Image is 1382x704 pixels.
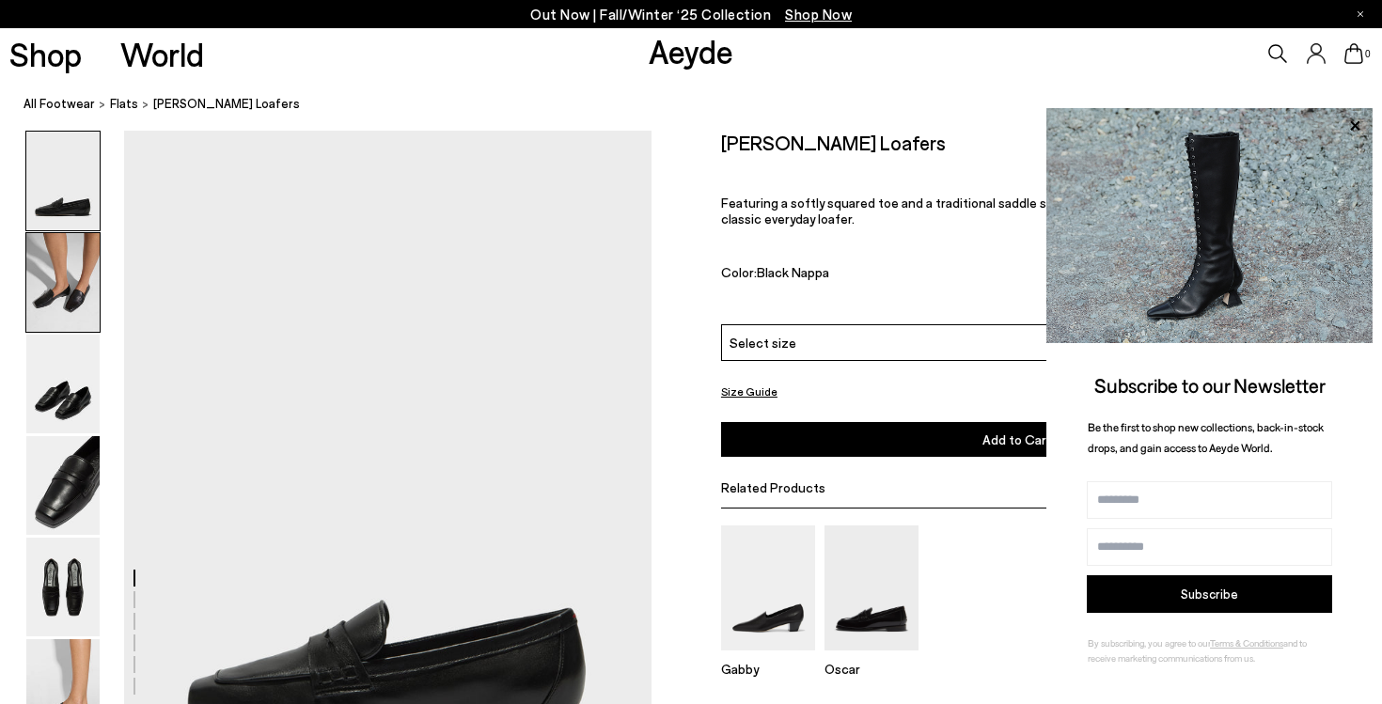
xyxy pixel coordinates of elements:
[1363,49,1373,59] span: 0
[24,94,95,114] a: All Footwear
[721,637,815,677] a: Gabby Almond-Toe Loafers Gabby
[24,79,1382,131] nav: breadcrumb
[785,6,852,23] span: Navigate to /collections/new-in
[1094,373,1326,397] span: Subscribe to our Newsletter
[120,38,204,70] a: World
[26,538,100,636] img: Lana Moccasin Loafers - Image 5
[530,3,852,26] p: Out Now | Fall/Winter ‘25 Collection
[824,661,919,677] p: Oscar
[1344,43,1363,64] a: 0
[110,96,138,111] span: flats
[721,422,1313,457] button: Add to Cart
[153,94,300,114] span: [PERSON_NAME] Loafers
[26,436,100,535] img: Lana Moccasin Loafers - Image 4
[982,431,1052,447] span: Add to Cart
[1087,575,1332,613] button: Subscribe
[721,525,815,650] img: Gabby Almond-Toe Loafers
[649,31,733,70] a: Aeyde
[721,661,815,677] p: Gabby
[1088,637,1210,649] span: By subscribing, you agree to our
[26,233,100,332] img: Lana Moccasin Loafers - Image 2
[721,264,1149,286] div: Color:
[721,131,946,154] h2: [PERSON_NAME] Loafers
[1088,420,1324,455] span: Be the first to shop new collections, back-in-stock drops, and gain access to Aeyde World.
[757,264,829,280] span: Black Nappa
[26,335,100,433] img: Lana Moccasin Loafers - Image 3
[1210,637,1283,649] a: Terms & Conditions
[721,479,825,495] span: Related Products
[1046,108,1373,343] img: 2a6287a1333c9a56320fd6e7b3c4a9a9.jpg
[26,132,100,230] img: Lana Moccasin Loafers - Image 1
[9,38,82,70] a: Shop
[824,637,919,677] a: Oscar Leather Loafers Oscar
[824,525,919,650] img: Oscar Leather Loafers
[721,380,777,403] button: Size Guide
[730,333,796,352] span: Select size
[110,94,138,114] a: flats
[721,195,1313,227] p: Featuring a softly squared toe and a traditional saddle strap, [PERSON_NAME] is our take on the c...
